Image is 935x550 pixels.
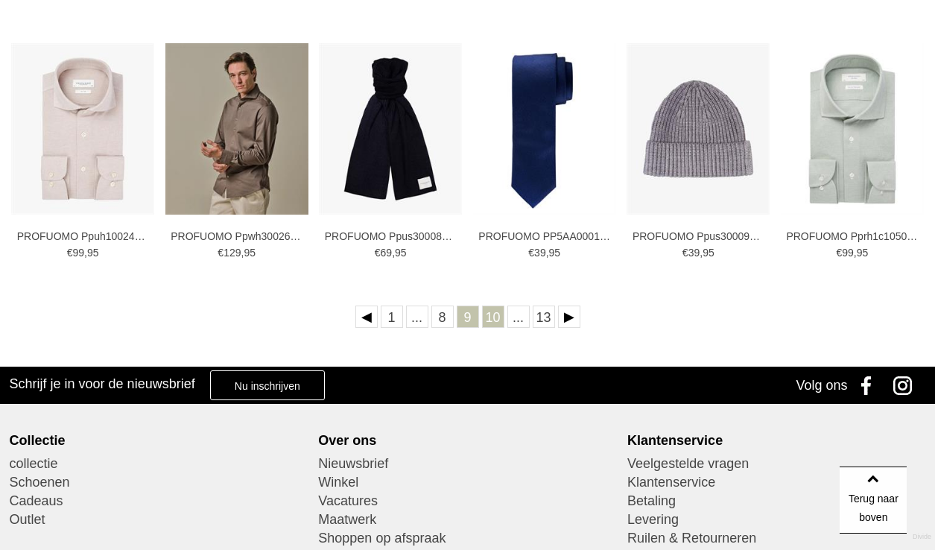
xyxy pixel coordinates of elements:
[241,247,244,259] span: ,
[72,247,84,259] span: 99
[392,247,395,259] span: ,
[546,247,549,259] span: ,
[842,247,854,259] span: 99
[703,247,714,259] span: 95
[851,367,888,404] a: Facebook
[10,376,195,392] h3: Schrijf je in voor de nieuwsbrief
[627,529,925,548] a: Ruilen & Retourneren
[549,247,561,259] span: 95
[888,367,925,404] a: Instagram
[318,473,616,492] a: Winkel
[633,230,764,243] a: PROFUOMO Ppus30009d Accessoires
[558,306,580,328] a: Volgende
[318,455,616,473] a: Nieuwsbrief
[533,306,555,328] a: 13
[854,247,857,259] span: ,
[913,528,931,546] a: Divide
[786,230,918,243] a: PROFUOMO Pprh1c1050 Overhemden
[10,432,308,449] div: Collectie
[482,306,504,328] a: 10
[457,306,479,328] a: 9
[11,43,154,215] img: PROFUOMO Ppuh10024c Overhemden
[17,230,149,243] a: PROFUOMO Ppuh10024c Overhemden
[210,370,325,400] a: Nu inschrijven
[627,43,770,215] img: PROFUOMO Ppus30009d Accessoires
[10,455,308,473] a: collectie
[700,247,703,259] span: ,
[10,473,308,492] a: Schoenen
[319,43,462,215] img: PROFUOMO Ppus30008a Accessoires
[688,247,700,259] span: 39
[836,247,842,259] span: €
[473,43,616,215] img: PROFUOMO PP5AA0001B Accessoires
[627,473,925,492] a: Klantenservice
[165,43,308,215] img: PROFUOMO Ppwh30026b Overhemden
[528,247,534,259] span: €
[627,455,925,473] a: Veelgestelde vragen
[406,306,428,328] a: ...
[325,230,457,243] a: PROFUOMO Ppus30008a Accessoires
[10,511,308,529] a: Outlet
[318,492,616,511] a: Vacatures
[10,492,308,511] a: Cadeaus
[534,247,546,259] span: 39
[781,43,924,215] img: PROFUOMO Pprh1c1050 Overhemden
[627,432,925,449] div: Klantenservice
[840,467,907,534] a: Terug naar boven
[318,529,616,548] a: Shoppen op afspraak
[218,247,224,259] span: €
[431,306,454,328] a: 8
[857,247,869,259] span: 95
[796,367,847,404] div: Volg ons
[375,247,381,259] span: €
[627,492,925,511] a: Betaling
[395,247,407,259] span: 95
[478,230,610,243] a: PROFUOMO PP5AA0001B Accessoires
[171,230,302,243] a: PROFUOMO Ppwh30026b Overhemden
[381,247,393,259] span: 69
[355,306,378,328] a: Vorige
[67,247,73,259] span: €
[87,247,99,259] span: 95
[682,247,688,259] span: €
[84,247,87,259] span: ,
[507,306,530,328] a: ...
[244,247,256,259] span: 95
[627,511,925,529] a: Levering
[318,432,616,449] div: Over ons
[224,247,241,259] span: 129
[381,306,403,328] a: 1
[318,511,616,529] a: Maatwerk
